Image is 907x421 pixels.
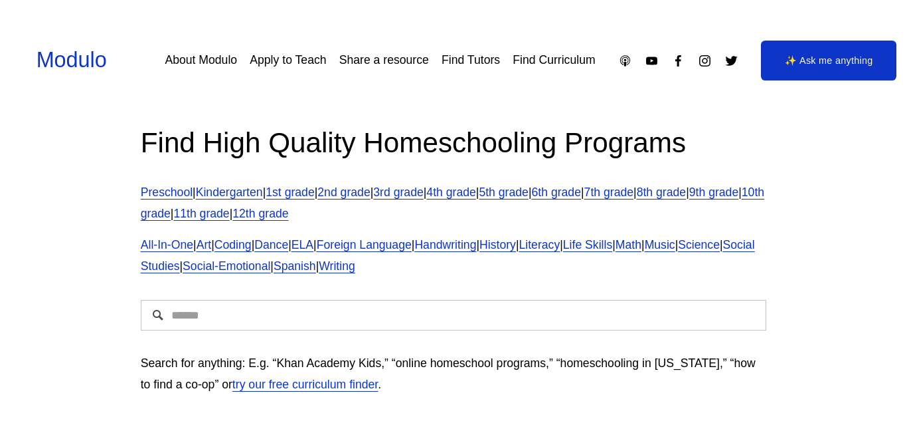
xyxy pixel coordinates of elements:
a: 4th grade [426,186,475,199]
a: try our free curriculum finder [232,378,378,391]
a: Preschool [141,186,193,199]
a: Art [197,238,212,251]
a: History [479,238,516,251]
a: Find Tutors [442,49,500,72]
a: ✨ Ask me anything [761,41,896,80]
a: YouTube [645,54,659,68]
a: 9th grade [689,186,738,199]
p: | | | | | | | | | | | | | | | | [141,235,767,277]
a: ELA [291,238,313,251]
a: 1st grade [266,186,315,199]
a: 2nd grade [317,186,370,199]
a: 3rd grade [373,186,423,199]
a: Foreign Language [317,238,412,251]
a: 7th grade [584,186,633,199]
p: Search for anything: E.g. “Khan Academy Kids,” “online homeschool programs,” “homeschooling in [U... [141,353,767,396]
a: Life Skills [563,238,612,251]
a: Facebook [671,54,685,68]
a: Share a resource [339,49,429,72]
a: All-In-One [141,238,193,251]
a: Apple Podcasts [618,54,632,68]
a: Dance [254,238,288,251]
a: Handwriting [414,238,476,251]
a: Apply to Teach [250,49,326,72]
a: Writing [319,259,355,273]
a: 10th grade [141,186,764,220]
a: 11th grade [173,207,229,220]
a: 6th grade [532,186,581,199]
a: About Modulo [165,49,237,72]
a: Social Studies [141,238,755,273]
a: Literacy [519,238,560,251]
a: Math [616,238,641,251]
a: Modulo [37,48,107,72]
a: Twitter [724,54,738,68]
a: Kindergarten [196,186,263,199]
a: 5th grade [479,186,528,199]
a: Instagram [698,54,712,68]
a: 12th grade [232,207,288,220]
a: 8th grade [637,186,686,199]
a: Find Curriculum [513,49,595,72]
a: Spanish [274,259,316,273]
a: Social-Emotional [183,259,270,273]
a: Science [678,238,720,251]
h2: Find High Quality Homeschooling Programs [141,124,767,161]
a: Music [645,238,675,251]
a: Coding [214,238,252,251]
p: | | | | | | | | | | | | | [141,182,767,225]
input: Search [141,300,767,331]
